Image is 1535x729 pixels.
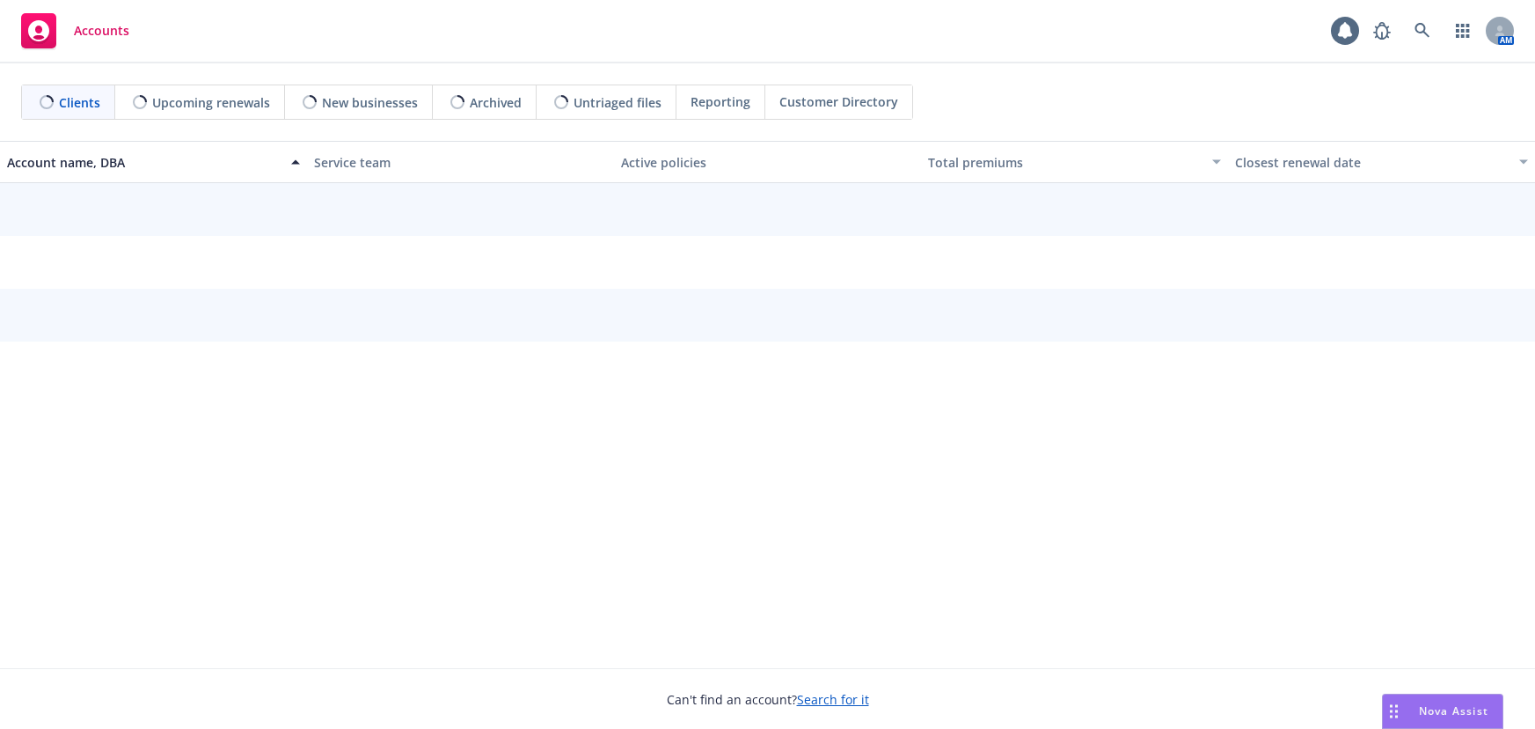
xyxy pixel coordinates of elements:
span: Customer Directory [779,92,898,111]
span: Accounts [74,24,129,38]
a: Switch app [1445,13,1480,48]
button: Service team [307,141,614,183]
span: Upcoming renewals [152,93,270,112]
button: Closest renewal date [1228,141,1535,183]
span: Can't find an account? [667,690,869,709]
div: Account name, DBA [7,153,281,172]
div: Total premiums [928,153,1202,172]
span: New businesses [322,93,418,112]
div: Service team [314,153,607,172]
div: Closest renewal date [1235,153,1509,172]
span: Nova Assist [1419,703,1488,718]
a: Report a Bug [1364,13,1400,48]
span: Reporting [691,92,750,111]
span: Untriaged files [574,93,662,112]
div: Active policies [621,153,914,172]
a: Search for it [797,691,869,708]
a: Accounts [14,6,136,55]
span: Clients [59,93,100,112]
div: Drag to move [1383,695,1405,728]
button: Active policies [614,141,921,183]
span: Archived [470,93,522,112]
button: Nova Assist [1382,694,1503,729]
a: Search [1405,13,1440,48]
button: Total premiums [921,141,1228,183]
